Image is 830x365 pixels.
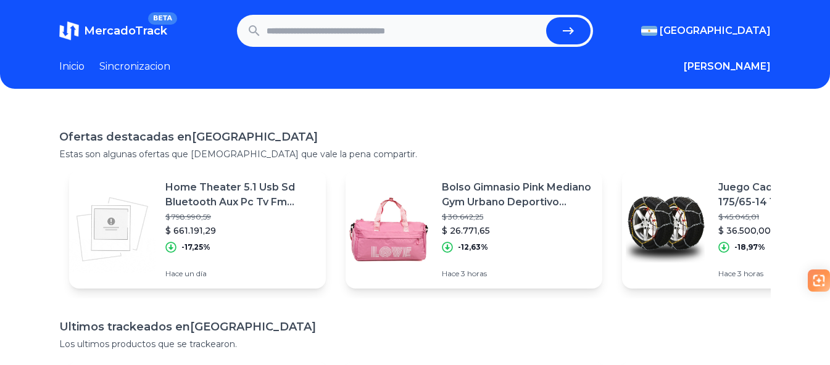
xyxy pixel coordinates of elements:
[181,242,210,252] p: -17,25%
[641,26,657,36] img: Argentina
[59,21,79,41] img: MercadoTrack
[165,224,316,237] p: $ 661.191,29
[165,212,316,222] p: $ 798.990,59
[69,186,156,273] img: Featured image
[84,24,167,38] span: MercadoTrack
[59,338,771,350] p: Los ultimos productos que se trackearon.
[59,21,167,41] a: MercadoTrackBETA
[684,59,771,74] button: [PERSON_NAME]
[458,242,488,252] p: -12,63%
[165,269,316,279] p: Hace un día
[734,242,765,252] p: -18,97%
[442,212,592,222] p: $ 30.642,25
[99,59,170,74] a: Sincronizacion
[442,269,592,279] p: Hace 3 horas
[59,59,85,74] a: Inicio
[346,186,432,273] img: Featured image
[59,318,771,335] h1: Ultimos trackeados en [GEOGRAPHIC_DATA]
[442,180,592,210] p: Bolso Gimnasio Pink Mediano Gym Urbano Deportivo Owb003
[148,12,177,25] span: BETA
[59,128,771,146] h1: Ofertas destacadas en [GEOGRAPHIC_DATA]
[660,23,771,38] span: [GEOGRAPHIC_DATA]
[59,148,771,160] p: Estas son algunas ofertas que [DEMOGRAPHIC_DATA] que vale la pena compartir.
[346,170,602,289] a: Featured imageBolso Gimnasio Pink Mediano Gym Urbano Deportivo Owb003$ 30.642,25$ 26.771,65-12,63...
[622,186,708,273] img: Featured image
[442,224,592,237] p: $ 26.771,65
[165,180,316,210] p: Home Theater 5.1 Usb Sd Bluetooth Aux Pc Tv Fm Ultimo Modelo Potente
[641,23,771,38] button: [GEOGRAPHIC_DATA]
[69,170,326,289] a: Featured imageHome Theater 5.1 Usb Sd Bluetooth Aux Pc Tv Fm Ultimo Modelo Potente$ 798.990,59$ 6...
